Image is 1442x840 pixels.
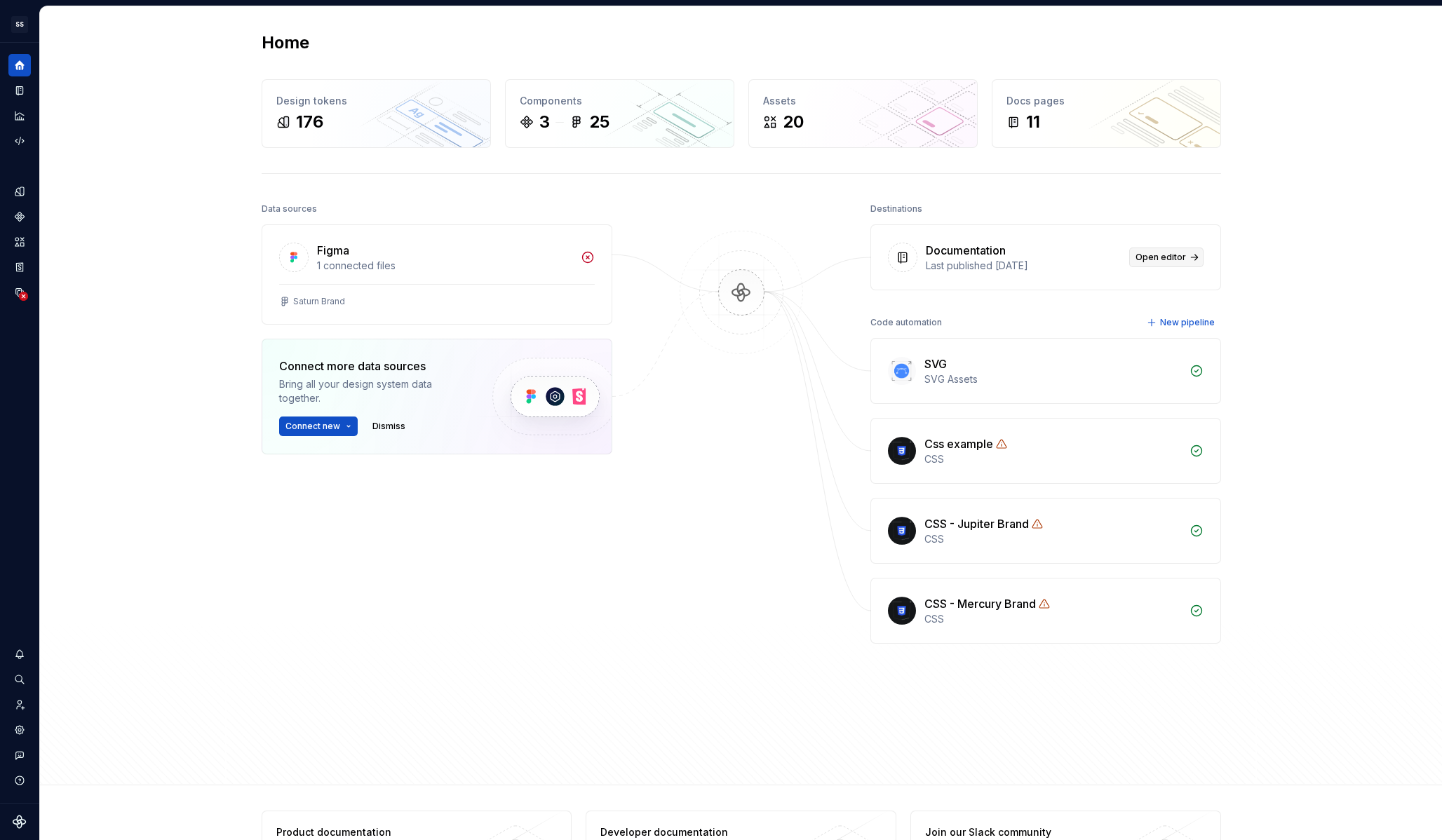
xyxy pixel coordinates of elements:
[8,256,31,278] a: Storybook stories
[1143,313,1221,332] button: New pipeline
[924,612,1181,626] div: CSS
[925,825,1129,839] div: Join our Slack community
[8,79,31,102] a: Documentation
[1136,252,1186,263] span: Open editor
[783,111,804,133] div: 20
[8,104,31,127] a: Analytics
[924,355,947,372] div: SVG
[262,79,491,148] a: Design tokens176
[992,79,1221,148] a: Docs pages11
[276,94,476,108] div: Design tokens
[1006,94,1206,108] div: Docs pages
[505,79,734,148] a: Components325
[8,643,31,665] button: Notifications
[8,744,31,766] button: Contact support
[924,532,1181,546] div: CSS
[3,9,36,39] button: SS
[926,242,1006,259] div: Documentation
[924,452,1181,466] div: CSS
[924,372,1181,386] div: SVG Assets
[1129,248,1204,267] a: Open editor
[317,242,349,259] div: Figma
[262,224,612,325] a: Figma1 connected filesSaturn Brand
[589,111,609,133] div: 25
[924,435,993,452] div: Css example
[1160,317,1215,328] span: New pipeline
[276,825,480,839] div: Product documentation
[279,416,358,436] button: Connect new
[926,259,1121,273] div: Last published [DATE]
[8,205,31,228] a: Components
[296,111,323,133] div: 176
[262,199,317,219] div: Data sources
[1026,111,1040,133] div: 11
[279,358,469,374] div: Connect more data sources
[870,313,942,332] div: Code automation
[8,180,31,203] a: Design tokens
[8,693,31,716] a: Invite team
[600,825,804,839] div: Developer documentation
[317,259,572,273] div: 1 connected files
[8,281,31,304] a: Data sources
[763,94,963,108] div: Assets
[285,421,340,432] span: Connect new
[8,130,31,152] a: Code automation
[8,668,31,691] button: Search ⌘K
[11,16,28,33] div: SS
[924,515,1029,532] div: CSS - Jupiter Brand
[870,199,922,219] div: Destinations
[924,595,1036,612] div: CSS - Mercury Brand
[8,54,31,76] a: Home
[539,111,550,133] div: 3
[520,94,720,108] div: Components
[293,296,345,307] div: Saturn Brand
[8,231,31,253] a: Assets
[748,79,978,148] a: Assets20
[8,719,31,741] a: Settings
[366,416,412,436] button: Dismiss
[13,815,27,829] svg: Supernova Logo
[372,421,405,432] span: Dismiss
[279,377,469,405] div: Bring all your design system data together.
[262,32,309,54] h2: Home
